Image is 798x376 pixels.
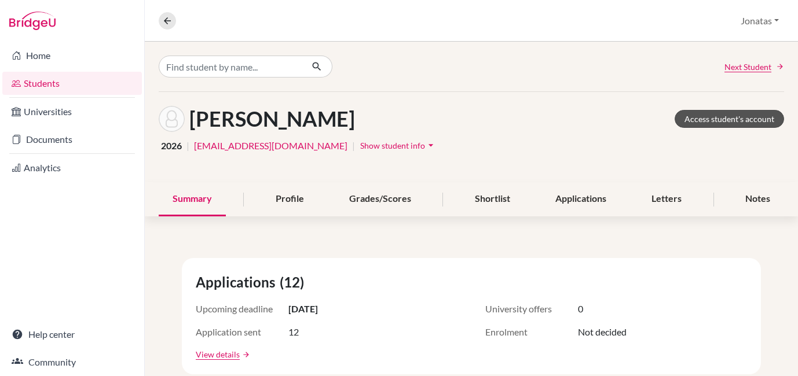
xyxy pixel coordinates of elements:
[288,325,299,339] span: 12
[485,302,578,316] span: University offers
[159,106,185,132] img: Kyota Ishibashi's avatar
[2,100,142,123] a: Universities
[724,61,784,73] a: Next Student
[485,325,578,339] span: Enrolment
[731,182,784,216] div: Notes
[196,302,288,316] span: Upcoming deadline
[578,325,627,339] span: Not decided
[189,106,355,131] h1: [PERSON_NAME]
[262,182,318,216] div: Profile
[280,272,309,293] span: (12)
[675,110,784,128] a: Access student's account
[425,139,437,151] i: arrow_drop_down
[159,182,226,216] div: Summary
[360,141,425,150] span: Show student info
[2,156,142,179] a: Analytics
[735,10,784,32] button: Jonatas
[360,137,437,154] button: Show student infoarrow_drop_down
[461,182,524,216] div: Shortlist
[196,272,280,293] span: Applications
[9,12,56,30] img: Bridge-U
[638,182,695,216] div: Letters
[724,61,771,73] span: Next Student
[541,182,620,216] div: Applications
[2,44,142,67] a: Home
[2,72,142,95] a: Students
[161,139,182,153] span: 2026
[159,56,302,78] input: Find student by name...
[2,323,142,346] a: Help center
[196,348,240,360] a: View details
[186,139,189,153] span: |
[335,182,425,216] div: Grades/Scores
[196,325,288,339] span: Application sent
[352,139,355,153] span: |
[240,351,250,359] a: arrow_forward
[2,128,142,151] a: Documents
[194,139,347,153] a: [EMAIL_ADDRESS][DOMAIN_NAME]
[2,351,142,374] a: Community
[288,302,318,316] span: [DATE]
[578,302,583,316] span: 0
